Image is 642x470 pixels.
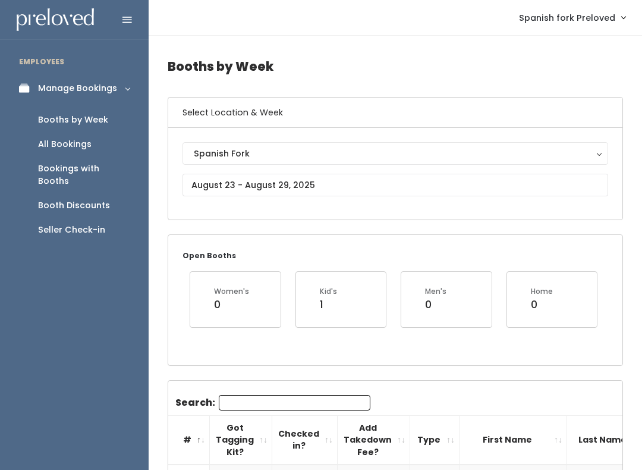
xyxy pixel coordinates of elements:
[182,250,236,261] small: Open Booths
[168,50,623,83] h4: Booths by Week
[210,415,272,465] th: Got Tagging Kit?: activate to sort column ascending
[425,286,446,297] div: Men's
[38,199,110,212] div: Booth Discounts
[182,174,608,196] input: August 23 - August 29, 2025
[410,415,460,465] th: Type: activate to sort column ascending
[320,286,337,297] div: Kid's
[519,11,615,24] span: Spanish fork Preloved
[338,415,410,465] th: Add Takedown Fee?: activate to sort column ascending
[425,297,446,312] div: 0
[194,147,597,160] div: Spanish Fork
[272,415,338,465] th: Checked in?: activate to sort column ascending
[214,286,249,297] div: Women's
[531,286,553,297] div: Home
[38,138,92,151] div: All Bookings
[168,98,622,128] h6: Select Location & Week
[175,395,370,411] label: Search:
[38,224,105,236] div: Seller Check-in
[214,297,249,312] div: 0
[531,297,553,312] div: 0
[507,5,637,30] a: Spanish fork Preloved
[38,82,117,95] div: Manage Bookings
[38,162,130,187] div: Bookings with Booths
[168,415,210,465] th: #: activate to sort column descending
[320,297,337,312] div: 1
[38,114,108,126] div: Booths by Week
[17,8,94,32] img: preloved logo
[460,415,567,465] th: First Name: activate to sort column ascending
[182,142,608,165] button: Spanish Fork
[219,395,370,411] input: Search:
